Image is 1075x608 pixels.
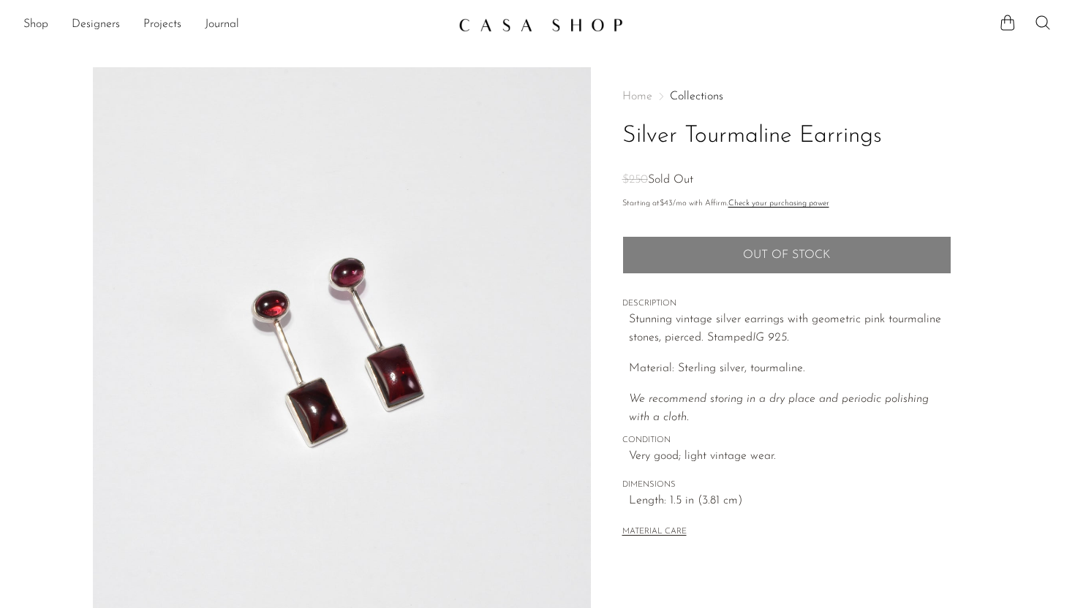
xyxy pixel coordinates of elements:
[622,434,951,447] span: CONDITION
[622,527,687,538] button: MATERIAL CARE
[143,15,181,34] a: Projects
[23,12,447,37] nav: Desktop navigation
[622,118,951,155] h1: Silver Tourmaline Earrings
[629,393,929,424] i: We recommend storing in a dry place and periodic polishing with a cloth.
[629,311,951,348] p: Stunning vintage silver earrings with geometric pink tourmaline stones, pierced. Stamped
[622,91,652,102] span: Home
[660,199,673,208] span: $43
[23,15,48,34] a: Shop
[629,492,951,511] span: Length: 1.5 in (3.81 cm)
[622,297,951,311] span: DESCRIPTION
[622,479,951,492] span: DIMENSIONS
[752,332,789,343] em: IG 925.
[205,15,239,34] a: Journal
[622,174,648,186] span: $250
[648,174,693,186] span: Sold Out
[743,248,830,262] span: Out of stock
[728,199,829,208] a: Check your purchasing power - Learn more about Affirm Financing (opens in modal)
[622,236,951,274] button: Add to cart
[622,91,951,102] nav: Breadcrumbs
[72,15,120,34] a: Designers
[629,447,951,466] span: Very good; light vintage wear.
[622,197,951,210] p: Starting at /mo with Affirm.
[670,91,723,102] a: Collections
[629,360,951,379] p: Material: Sterling silver, tourmaline.
[23,12,447,37] ul: NEW HEADER MENU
